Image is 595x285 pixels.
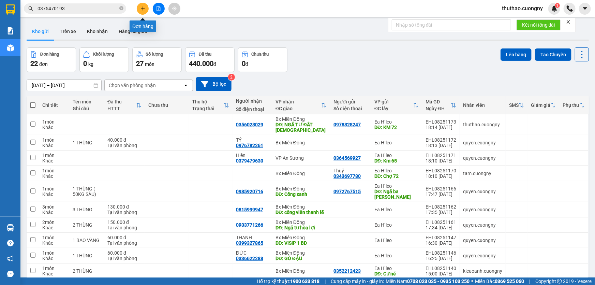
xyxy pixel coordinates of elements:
[463,140,502,145] div: quyen.cuongny
[238,47,287,72] button: Chưa thu0đ
[333,268,361,274] div: 0352212423
[276,140,327,145] div: Bx Miền Đông
[7,240,14,246] span: question-circle
[81,23,113,40] button: Kho nhận
[196,77,232,91] button: Bộ lọc
[42,143,66,148] div: Khác
[236,250,269,256] div: ĐỨC
[42,125,66,130] div: Khác
[73,99,101,104] div: Tên món
[153,3,165,15] button: file-add
[374,222,419,228] div: Ea H`leo
[183,83,189,88] svg: open
[42,153,66,158] div: 1 món
[374,271,419,276] div: DĐ: Cư né
[236,256,263,261] div: 0336622288
[119,6,123,10] span: close-circle
[374,158,419,163] div: DĐ: Km 65
[107,143,142,148] div: Tại văn phòng
[426,119,456,125] div: EHL08251173
[426,158,456,163] div: 18:10 [DATE]
[42,210,66,215] div: Khác
[119,5,123,12] span: close-circle
[426,186,456,191] div: EHL08251166
[148,102,185,108] div: Chưa thu
[130,20,156,32] div: Đơn hàng
[27,23,54,40] button: Kho gửi
[7,255,14,262] span: notification
[333,155,361,161] div: 0364569927
[276,225,327,230] div: DĐ: Ngã tư hòa lợi
[276,171,327,176] div: Bx Miền Đông
[107,219,142,225] div: 150.000 đ
[582,5,588,12] span: caret-down
[132,47,182,72] button: Số lượng27món
[42,158,66,163] div: Khác
[42,219,66,225] div: 2 món
[374,125,419,130] div: DĐ: KM 72
[463,102,502,108] div: Nhân viên
[426,235,456,240] div: EHL08251147
[371,96,422,114] th: Toggle SortBy
[7,27,14,34] img: solution-icon
[563,102,579,108] div: Phụ thu
[42,235,66,240] div: 1 món
[156,6,161,11] span: file-add
[276,256,327,261] div: DĐ: GÒ ĐẬU
[426,143,456,148] div: 18:13 [DATE]
[374,153,419,158] div: Ea H`leo
[276,204,327,210] div: Bx Miền Đông
[107,235,142,240] div: 60.000 đ
[333,99,368,104] div: Người gửi
[40,52,59,57] div: Đơn hàng
[42,137,66,143] div: 1 món
[529,277,530,285] span: |
[42,119,66,125] div: 1 món
[426,219,456,225] div: EHL08251161
[236,122,263,127] div: 0356028029
[145,61,154,67] span: món
[374,106,413,111] div: ĐC lấy
[42,256,66,261] div: Khác
[374,189,419,200] div: DĐ: Ngã ba chu đăng
[276,250,327,256] div: Bx Miền Đông
[107,99,136,104] div: Đã thu
[189,96,233,114] th: Toggle SortBy
[426,250,456,256] div: EHL08251146
[535,48,571,61] button: Tạo Chuyến
[79,47,129,72] button: Khối lượng0kg
[276,116,327,122] div: Bx Miền Đông
[556,3,559,8] span: 1
[54,23,81,40] button: Trên xe
[42,102,66,108] div: Chi tiết
[185,47,235,72] button: Đã thu440.000đ
[189,59,213,68] span: 440.000
[426,106,451,111] div: Ngày ĐH
[73,253,101,258] div: 1 THÙNG
[228,74,235,81] sup: 2
[407,279,470,284] strong: 0708 023 035 - 0935 103 250
[42,271,66,276] div: Khác
[531,102,550,108] div: Giảm giá
[331,277,384,285] span: Cung cấp máy in - giấy in:
[386,277,470,285] span: Miền Nam
[374,207,419,212] div: Ea H`leo
[107,225,142,230] div: Tại văn phòng
[426,191,456,197] div: 17:47 [DATE]
[463,171,502,176] div: tam.cuongny
[42,191,66,197] div: Khác
[192,99,224,104] div: Thu hộ
[246,61,248,67] span: đ
[463,207,502,212] div: quyen.cuongny
[496,4,548,13] span: thuthao.cuongny
[168,3,180,15] button: aim
[30,59,38,68] span: 22
[374,183,419,189] div: Ea H`leo
[426,240,456,246] div: 16:30 [DATE]
[38,5,118,12] input: Tìm tên, số ĐT hoặc mã đơn
[73,268,101,274] div: 2 THÙNG
[471,280,473,283] span: ⚪️
[236,207,263,212] div: 0815999947
[236,240,263,246] div: 0399327865
[42,225,66,230] div: Khác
